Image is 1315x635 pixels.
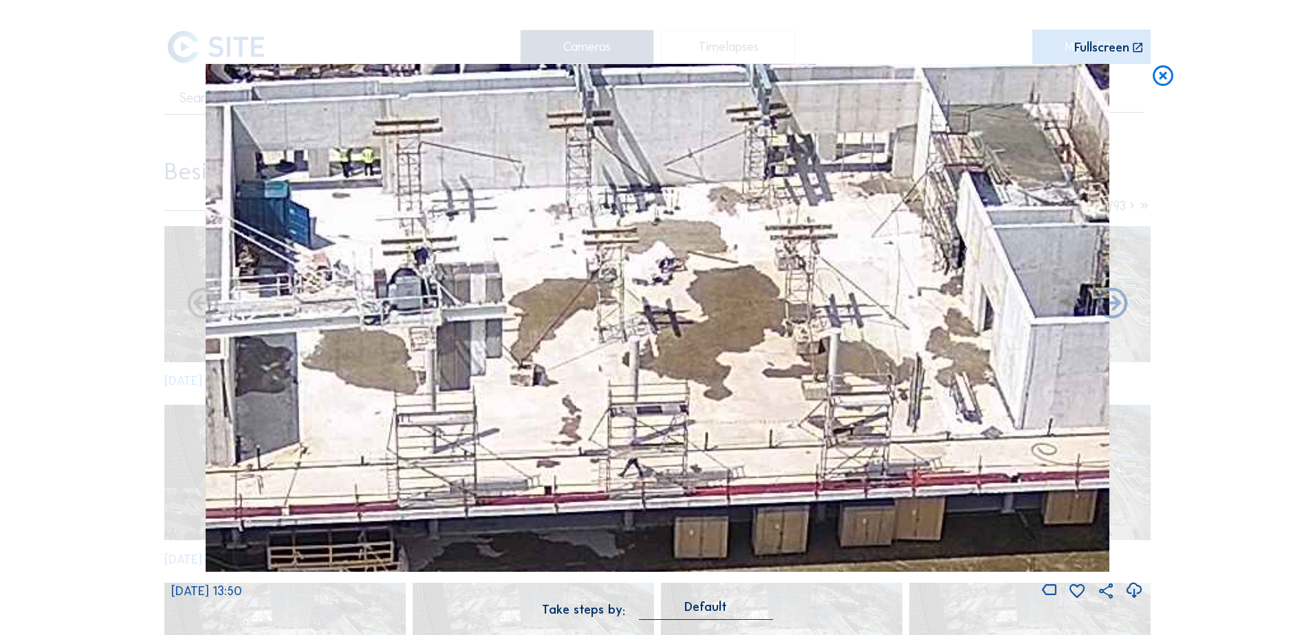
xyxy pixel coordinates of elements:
[542,603,625,616] div: Take steps by:
[684,601,727,613] div: Default
[206,64,1109,572] img: Image
[639,601,773,619] div: Default
[1094,286,1131,323] i: Back
[1074,41,1129,54] div: Fullscreen
[184,286,221,323] i: Forward
[171,583,242,599] span: [DATE] 13:50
